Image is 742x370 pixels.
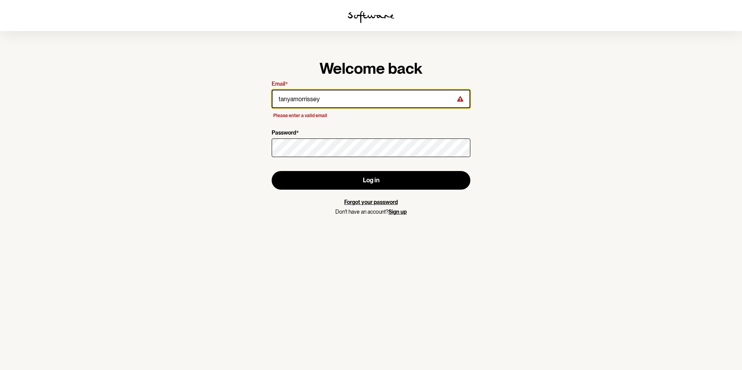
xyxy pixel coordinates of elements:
button: Log in [272,171,470,190]
img: software logo [348,11,394,23]
a: Forgot your password [344,199,398,205]
h1: Welcome back [272,59,470,78]
span: Please enter a valid email [273,113,327,118]
p: Password [272,130,296,137]
a: Sign up [388,209,407,215]
p: Email [272,81,285,88]
p: Don't have an account? [272,209,470,215]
